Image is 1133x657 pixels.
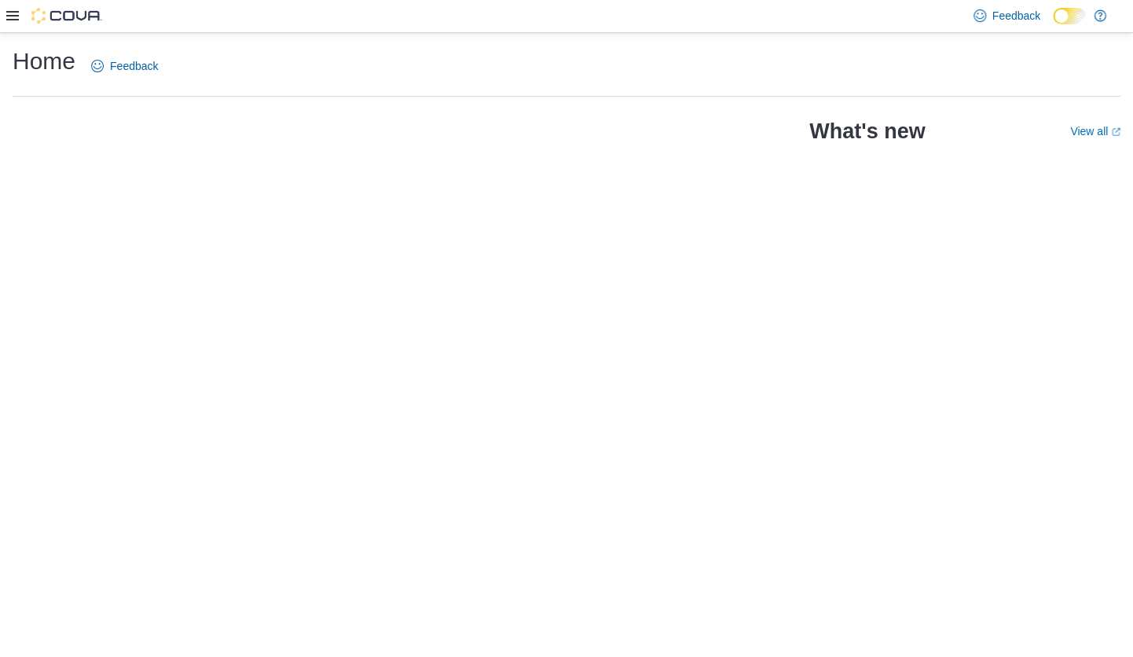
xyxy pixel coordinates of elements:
[992,8,1040,24] span: Feedback
[1053,24,1054,25] span: Dark Mode
[85,50,164,82] a: Feedback
[110,58,158,74] span: Feedback
[13,46,75,77] h1: Home
[1070,125,1120,138] a: View allExternal link
[1053,8,1086,24] input: Dark Mode
[31,8,102,24] img: Cova
[1111,127,1120,137] svg: External link
[809,119,925,144] h2: What's new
